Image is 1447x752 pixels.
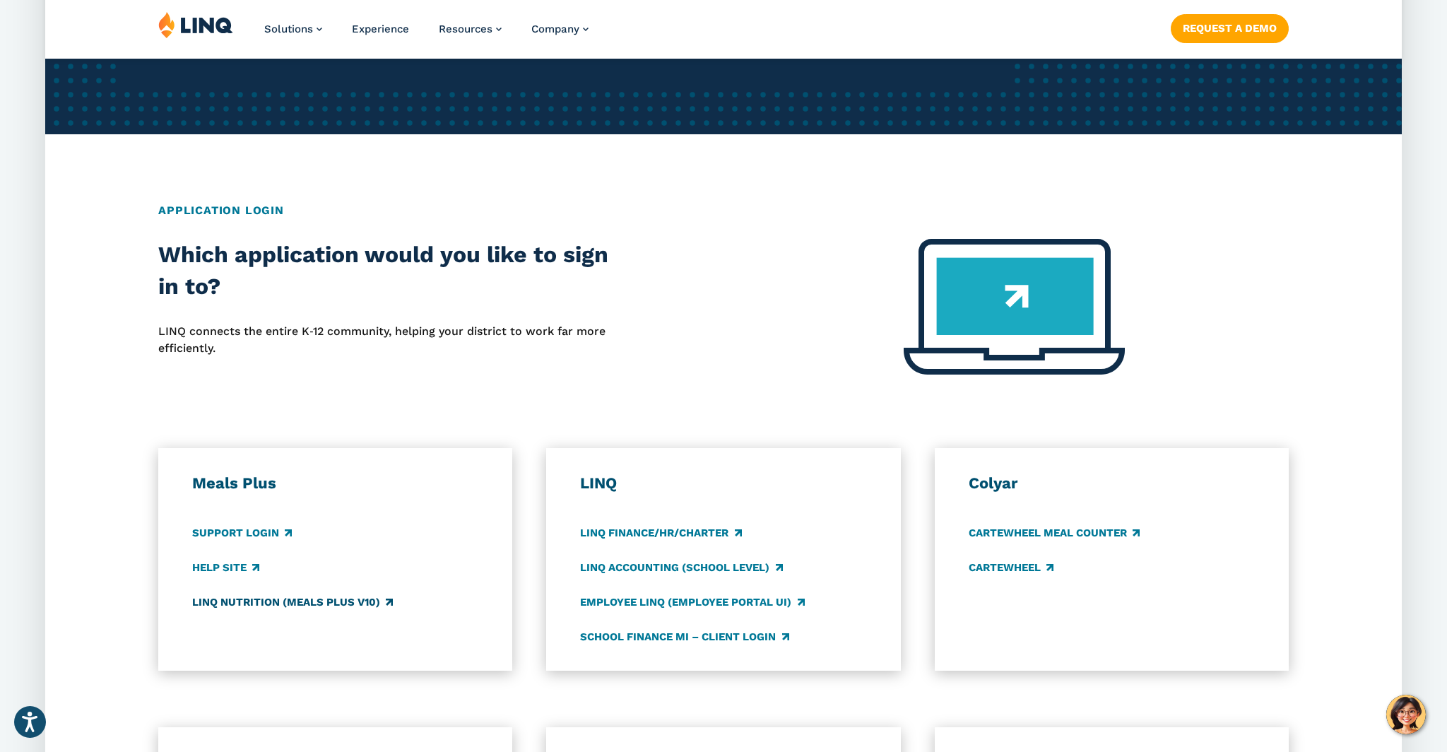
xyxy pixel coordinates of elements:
[439,23,502,35] a: Resources
[264,23,322,35] a: Solutions
[192,474,478,493] h3: Meals Plus
[1171,14,1289,42] a: Request a Demo
[264,23,313,35] span: Solutions
[1386,695,1426,734] button: Hello, have a question? Let’s chat.
[580,594,804,610] a: Employee LINQ (Employee Portal UI)
[352,23,409,35] a: Experience
[192,560,259,575] a: Help Site
[264,11,589,58] nav: Primary Navigation
[580,560,782,575] a: LINQ Accounting (school level)
[580,525,741,541] a: LINQ Finance/HR/Charter
[969,474,1255,493] h3: Colyar
[580,629,789,645] a: School Finance MI – Client Login
[580,474,866,493] h3: LINQ
[1171,11,1289,42] nav: Button Navigation
[439,23,492,35] span: Resources
[969,560,1053,575] a: CARTEWHEEL
[192,525,292,541] a: Support Login
[531,23,579,35] span: Company
[158,323,610,358] p: LINQ connects the entire K‑12 community, helping your district to work far more efficiently.
[192,594,393,610] a: LINQ Nutrition (Meals Plus v10)
[969,525,1140,541] a: CARTEWHEEL Meal Counter
[531,23,589,35] a: Company
[158,11,233,38] img: LINQ | K‑12 Software
[158,239,610,303] h2: Which application would you like to sign in to?
[158,202,1289,219] h2: Application Login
